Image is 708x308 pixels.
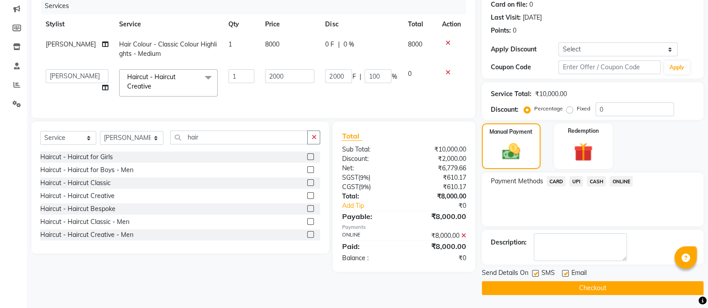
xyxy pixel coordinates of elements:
div: ₹0 [404,253,473,263]
th: Service [114,14,223,34]
span: CARD [547,176,566,186]
img: _gift.svg [568,140,598,164]
div: Haircut - Haircut Classic - Men [40,217,129,227]
div: Apply Discount [491,45,559,54]
button: Checkout [482,281,704,295]
div: 0 [513,26,516,35]
th: Total [402,14,436,34]
div: ₹610.17 [404,182,473,192]
span: | [359,72,361,81]
th: Price [260,14,320,34]
span: UPI [569,176,583,186]
div: Sub Total: [335,145,404,154]
img: _cash.svg [497,141,526,162]
div: ₹8,000.00 [404,211,473,222]
span: 1 [228,40,232,48]
div: ₹10,000.00 [535,89,567,99]
span: SGST [342,173,358,181]
div: Haircut - Haircut for Boys - Men [40,165,133,175]
div: Haircut - Haircut Creative [40,191,115,201]
div: ₹8,000.00 [404,231,473,240]
div: Description: [491,238,527,247]
input: Search or Scan [170,131,308,144]
th: Qty [223,14,260,34]
div: Discount: [491,105,519,114]
div: ( ) [335,182,404,192]
span: SMS [541,268,555,279]
span: Total [342,131,362,141]
div: Paid: [335,241,404,252]
span: Haircut - Haircut Creative [127,73,176,90]
div: Haircut - Haircut Bespoke [40,204,116,214]
th: Disc [320,14,402,34]
span: Email [571,268,587,279]
div: Haircut - Haircut for Girls [40,152,113,162]
div: ONLINE [335,231,404,240]
label: Manual Payment [489,128,532,136]
span: CGST [342,183,358,191]
div: Haircut - Haircut Creative - Men [40,230,133,240]
button: Apply [664,61,690,74]
div: [DATE] [523,13,542,22]
div: Total: [335,192,404,201]
span: Send Details On [482,268,528,279]
div: ₹6,779.66 [404,164,473,173]
label: Redemption [568,127,599,135]
div: ₹8,000.00 [404,241,473,252]
input: Enter Offer / Coupon Code [558,60,661,74]
span: 0 F [325,40,334,49]
div: ₹2,000.00 [404,154,473,164]
div: Discount: [335,154,404,164]
th: Action [437,14,466,34]
span: 8000 [408,40,422,48]
div: Points: [491,26,511,35]
div: ₹610.17 [404,173,473,182]
span: ONLINE [609,176,633,186]
a: Add Tip [335,201,415,211]
div: ( ) [335,173,404,182]
th: Stylist [40,14,114,34]
span: 0 [408,70,411,78]
span: Payment Methods [491,177,543,186]
span: 0 % [343,40,354,49]
span: % [391,72,397,81]
div: Payable: [335,211,404,222]
div: ₹0 [416,201,473,211]
div: Coupon Code [491,63,559,72]
label: Percentage [534,105,563,113]
span: Hair Colour - Classic Colour Highlights - Medium [119,40,217,58]
div: ₹10,000.00 [404,145,473,154]
span: CASH [587,176,606,186]
div: Net: [335,164,404,173]
div: Last Visit: [491,13,521,22]
div: Payments [342,224,466,231]
span: 8000 [265,40,279,48]
span: 9% [360,174,368,181]
span: | [338,40,339,49]
a: x [151,82,155,90]
label: Fixed [577,105,590,113]
div: Haircut - Haircut Classic [40,178,111,188]
span: [PERSON_NAME] [46,40,96,48]
div: Service Total: [491,89,532,99]
div: ₹8,000.00 [404,192,473,201]
div: Balance : [335,253,404,263]
span: F [352,72,356,81]
span: 9% [360,183,369,190]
